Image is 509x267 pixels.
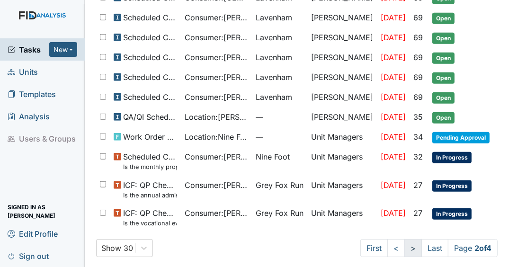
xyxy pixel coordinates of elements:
span: Nine Foot [256,151,290,162]
a: Tasks [8,44,49,55]
span: Consumer : [PERSON_NAME] [185,52,248,63]
span: 69 [413,33,423,42]
span: ICF: QP Checklist Is the vocational evaluation current? (document the date in the comment section) [123,207,177,228]
span: Lavenham [256,52,292,63]
span: 27 [413,180,422,190]
span: [DATE] [381,132,406,142]
span: Lavenham [256,91,292,103]
td: Unit Managers [307,204,377,231]
span: Consumer : [PERSON_NAME] [185,91,248,103]
span: [DATE] [381,208,406,218]
span: 32 [413,152,423,161]
span: Open [432,72,455,84]
span: Scheduled Consumer Chart Review Is the monthly program review completed by the 15th of the previo... [123,151,177,171]
span: [DATE] [381,92,406,102]
span: [DATE] [381,33,406,42]
strong: 2 of 4 [474,243,491,253]
button: New [49,42,78,57]
span: Open [432,53,455,64]
span: Lavenham [256,32,292,43]
span: [DATE] [381,112,406,122]
span: Work Order Routine [123,131,177,142]
span: Pending Approval [432,132,490,143]
span: [DATE] [381,152,406,161]
span: Signed in as [PERSON_NAME] [8,204,77,219]
span: Lavenham [256,12,292,23]
span: Consumer : [PERSON_NAME] [185,12,248,23]
td: [PERSON_NAME] [307,28,377,48]
span: Grey Fox Run [256,179,304,191]
td: [PERSON_NAME] [307,8,377,28]
span: Consumer : [PERSON_NAME] [185,151,248,162]
nav: task-pagination [360,239,498,257]
span: Grey Fox Run [256,207,304,219]
span: Page [448,239,498,257]
span: Open [432,33,455,44]
span: Scheduled Consumer Chart Review [123,12,177,23]
span: Lavenham [256,71,292,83]
a: First [360,239,388,257]
span: 34 [413,132,423,142]
span: Scheduled Consumer Chart Review [123,71,177,83]
td: [PERSON_NAME] [307,88,377,107]
span: Open [432,112,455,124]
span: [DATE] [381,13,406,22]
span: Open [432,92,455,104]
span: 69 [413,13,423,22]
a: > [404,239,422,257]
td: Unit Managers [307,127,377,147]
span: Location : Nine Foot [185,131,248,142]
span: In Progress [432,180,472,192]
span: 69 [413,53,423,62]
span: 69 [413,92,423,102]
span: Consumer : [PERSON_NAME] [185,71,248,83]
span: [DATE] [381,72,406,82]
span: In Progress [432,152,472,163]
span: ICF: QP Checklist Is the annual admission agreement current? (document the date in the comment se... [123,179,177,200]
td: Unit Managers [307,147,377,175]
span: [DATE] [381,53,406,62]
span: Sign out [8,249,49,263]
small: Is the vocational evaluation current? (document the date in the comment section) [123,219,177,228]
span: In Progress [432,208,472,220]
small: Is the monthly program review completed by the 15th of the previous month? [123,162,177,171]
div: Show 30 [101,242,133,254]
span: Consumer : [PERSON_NAME] [185,179,248,191]
td: [PERSON_NAME] [307,48,377,68]
span: QA/QI Scheduled Inspection [123,111,177,123]
span: Edit Profile [8,226,58,241]
td: [PERSON_NAME] [307,107,377,127]
span: Scheduled Consumer Chart Review [123,52,177,63]
span: Scheduled Consumer Chart Review [123,32,177,43]
span: [DATE] [381,180,406,190]
small: Is the annual admission agreement current? (document the date in the comment section) [123,191,177,200]
span: 69 [413,72,423,82]
span: 35 [413,112,423,122]
span: Consumer : [PERSON_NAME] [185,207,248,219]
span: 27 [413,208,422,218]
a: Last [421,239,448,257]
td: Unit Managers [307,176,377,204]
td: [PERSON_NAME] [307,68,377,88]
span: Consumer : [PERSON_NAME] [185,32,248,43]
span: Units [8,64,38,79]
span: Location : [PERSON_NAME]. ICF [185,111,248,123]
a: < [387,239,405,257]
span: Templates [8,87,56,101]
span: Scheduled Consumer Chart Review [123,91,177,103]
span: — [256,131,304,142]
span: Analysis [8,109,50,124]
span: Open [432,13,455,24]
span: — [256,111,304,123]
